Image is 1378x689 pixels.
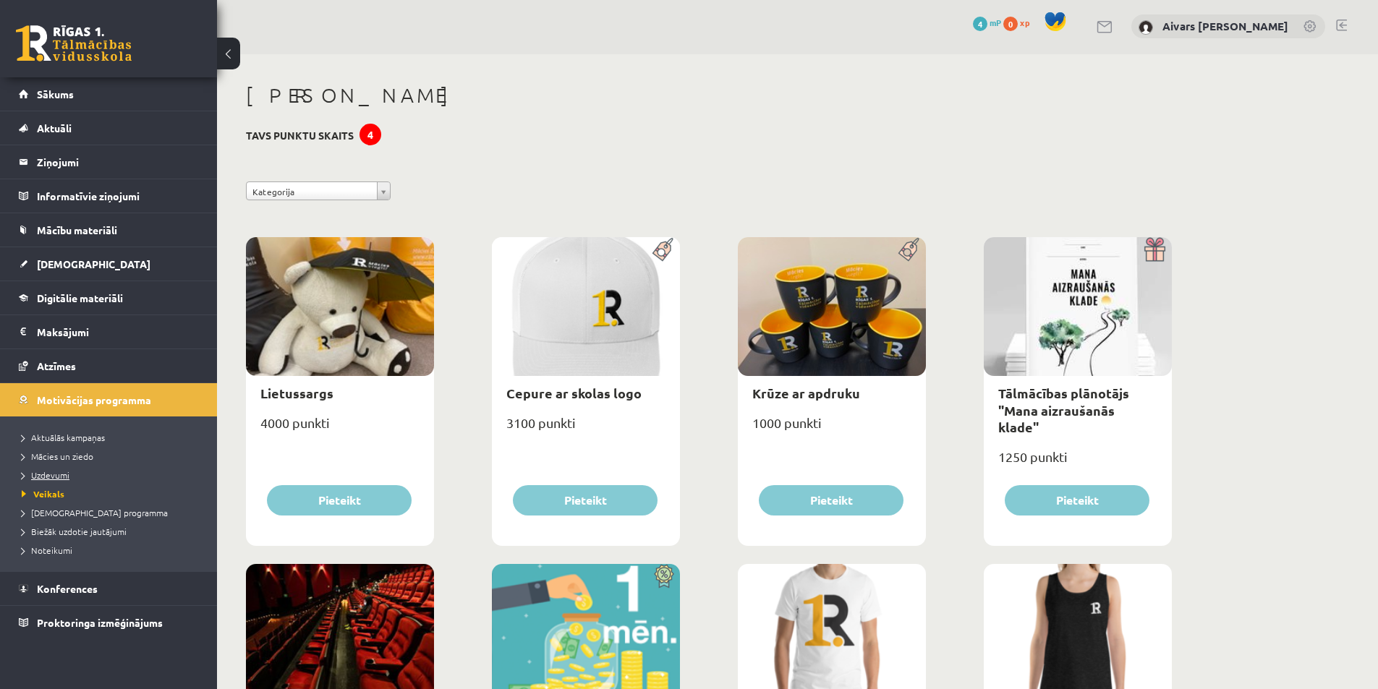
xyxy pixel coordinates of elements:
a: Digitālie materiāli [19,281,199,314]
span: Kategorija [252,182,371,201]
a: Krūze ar apdruku [752,385,860,401]
button: Pieteikt [759,485,903,515]
a: [DEMOGRAPHIC_DATA] programma [22,506,203,519]
img: Atlaide [647,564,680,589]
span: Aktuālās kampaņas [22,432,105,443]
span: [DEMOGRAPHIC_DATA] [37,257,150,270]
a: 0 xp [1003,17,1037,28]
span: Mācību materiāli [37,223,117,236]
span: 4 [973,17,987,31]
img: Aivars Jānis Tebernieks [1139,20,1153,35]
h3: Tavs punktu skaits [246,129,354,142]
a: Mācies un ziedo [22,450,203,463]
span: xp [1020,17,1029,28]
button: Pieteikt [1005,485,1149,515]
button: Pieteikt [267,485,412,515]
a: Uzdevumi [22,468,203,482]
a: Mācību materiāli [19,213,199,247]
a: Konferences [19,572,199,605]
a: Noteikumi [22,544,203,557]
div: 1250 punkti [984,445,1172,481]
a: Kategorija [246,181,391,200]
img: Dāvana ar pārsteigumu [1139,237,1172,262]
a: Informatīvie ziņojumi [19,179,199,213]
a: [DEMOGRAPHIC_DATA] [19,247,199,281]
a: Atzīmes [19,349,199,382]
span: Biežāk uzdotie jautājumi [22,526,127,537]
a: Maksājumi [19,315,199,348]
div: 4000 punkti [246,411,434,447]
a: Tālmācības plānotājs "Mana aizraušanās klade" [998,385,1129,435]
span: 0 [1003,17,1018,31]
a: Rīgas 1. Tālmācības vidusskola [16,25,132,61]
span: Noteikumi [22,544,72,556]
div: 4 [360,124,381,145]
a: Proktoringa izmēģinājums [19,606,199,639]
img: Populāra prece [893,237,926,262]
span: Uzdevumi [22,469,69,481]
img: Populāra prece [647,237,680,262]
span: Veikals [22,488,64,500]
span: Sākums [37,87,74,100]
div: 1000 punkti [738,411,926,447]
a: Aktuāli [19,111,199,145]
span: Motivācijas programma [37,393,151,406]
a: Biežāk uzdotie jautājumi [22,525,203,538]
a: Lietussargs [260,385,333,401]
a: Sākums [19,77,199,111]
legend: Maksājumi [37,315,199,348]
span: Digitālie materiāli [37,291,123,304]
button: Pieteikt [513,485,658,515]
legend: Informatīvie ziņojumi [37,179,199,213]
legend: Ziņojumi [37,145,199,179]
span: [DEMOGRAPHIC_DATA] programma [22,507,168,518]
span: Aktuāli [37,121,72,134]
span: mP [990,17,1001,28]
h1: [PERSON_NAME] [246,83,1172,108]
a: Aktuālās kampaņas [22,431,203,444]
a: Ziņojumi [19,145,199,179]
div: 3100 punkti [492,411,680,447]
span: Konferences [37,582,98,595]
a: Cepure ar skolas logo [506,385,642,401]
span: Mācies un ziedo [22,450,93,462]
a: Motivācijas programma [19,383,199,416]
span: Proktoringa izmēģinājums [37,616,163,629]
a: Aivars [PERSON_NAME] [1162,19,1288,33]
span: Atzīmes [37,359,76,372]
a: 4 mP [973,17,1001,28]
a: Veikals [22,487,203,500]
